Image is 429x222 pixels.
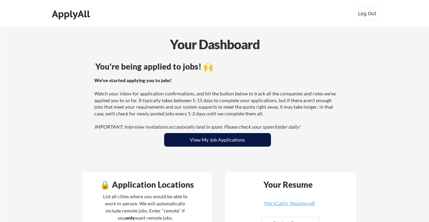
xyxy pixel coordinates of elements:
[94,77,172,83] strong: We've started applying you to jobs!
[354,7,381,20] button: Log Out
[249,201,330,211] a: MaryCatlin_Resume.pdf
[164,133,271,147] button: View My Job Applications
[52,8,92,20] div: ApplyAll
[1,35,429,54] div: Your Dashboard
[84,181,210,189] div: 🔒 Application Locations
[94,124,300,130] em: IMPORTANT: Interview invitations occasionally land in spam. Please check your spam folder daily!
[255,181,322,189] div: Your Resume
[95,62,340,71] div: You're being applied to jobs! 🙌
[125,215,135,221] strong: only
[94,77,339,130] div: Watch your inbox for application confirmations, and hit the button below to track all the compani...
[99,193,192,221] div: List all cities where you would be able to work in-person. We will automatically include remote j...
[249,201,330,206] div: MaryCatlin_Resume.pdf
